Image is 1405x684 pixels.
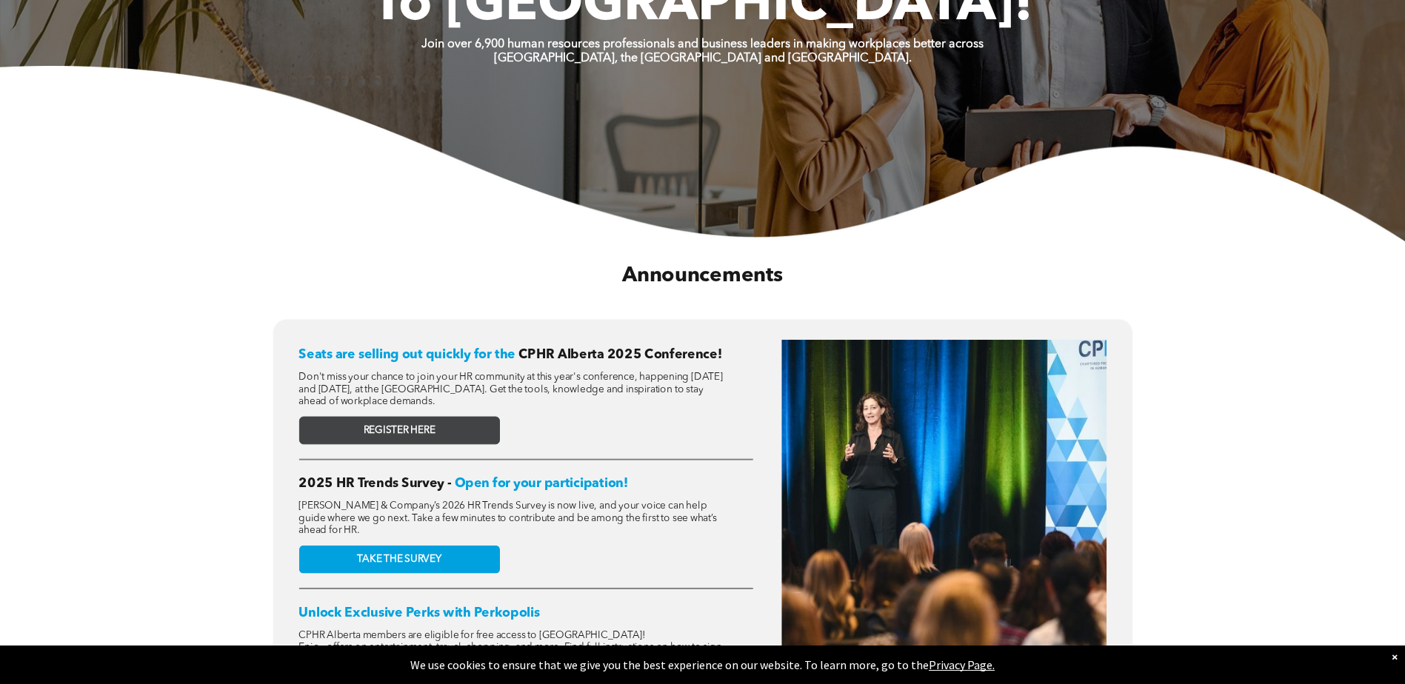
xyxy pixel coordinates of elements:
[298,642,721,676] span: Enjoy offers on entertainment, travel, shopping, and more. Find full instructions on how to sign ...
[622,266,784,286] span: Announcements
[298,372,722,406] span: Don't miss your chance to join your HR community at this year's conference, happening [DATE] and ...
[298,546,499,574] a: TAKE THE SURVEY
[1392,649,1398,664] div: Dismiss notification
[298,630,646,640] span: CPHR Alberta members are eligible for free access to [GEOGRAPHIC_DATA]!
[518,348,722,361] span: CPHR Alberta 2025 Conference!
[357,553,441,565] span: TAKE THE SURVEY
[298,606,539,619] span: Unlock Exclusive Perks with Perkopolis
[364,424,435,436] span: REGISTER HERE
[455,477,628,490] span: Open for your participation!
[298,348,515,361] span: Seats are selling out quickly for the
[929,657,995,672] a: Privacy Page.
[298,477,451,490] span: 2025 HR Trends Survey -
[421,38,984,50] strong: Join over 6,900 human resources professionals and business leaders in making workplaces better ac...
[298,416,499,444] a: REGISTER HERE
[494,53,912,64] strong: [GEOGRAPHIC_DATA], the [GEOGRAPHIC_DATA] and [GEOGRAPHIC_DATA].
[298,501,716,535] span: [PERSON_NAME] & Company’s 2026 HR Trends Survey is now live, and your voice can help guide where ...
